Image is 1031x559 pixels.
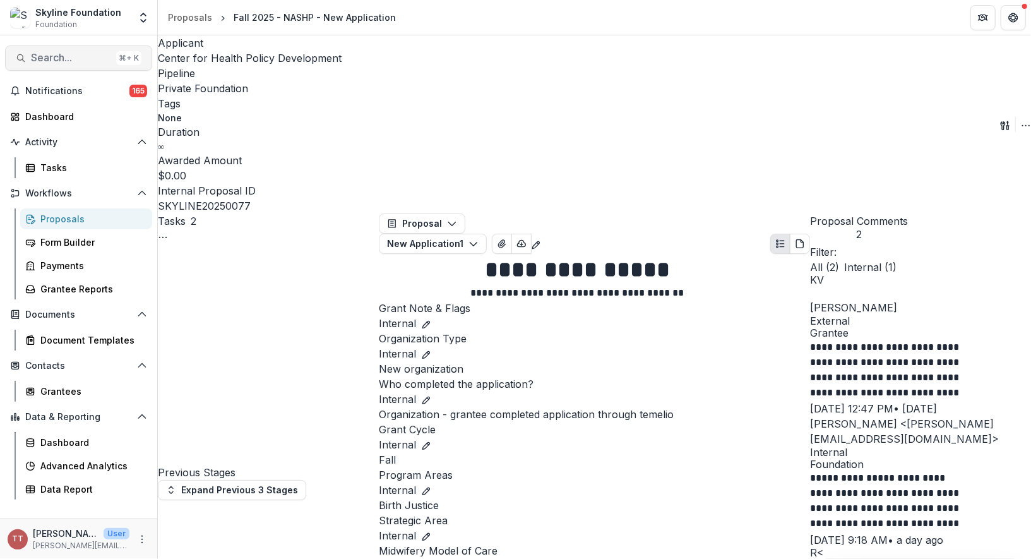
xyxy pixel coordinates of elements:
p: Private Foundation [158,81,248,96]
button: edit [421,528,431,543]
div: Proposals [40,212,142,225]
button: Get Help [1001,5,1026,30]
p: Grant Note & Flags [379,301,810,316]
button: edit [421,316,431,331]
button: edit [421,346,431,361]
p: Awarded Amount [158,153,242,168]
p: [DATE] 9:18 AM • a day ago [810,532,1031,548]
div: Grantee Reports [40,282,142,296]
button: Open Workflows [5,183,152,203]
div: Karen VanLandeghem [810,275,1031,285]
span: 2 [810,229,908,241]
a: Tasks [20,157,152,178]
button: Partners [970,5,996,30]
p: ∞ [158,140,164,153]
button: Open Documents [5,304,152,325]
p: User [104,528,129,539]
div: Tasks [40,161,142,174]
a: Grantee Reports [20,279,152,299]
p: $0.00 [158,168,186,183]
p: [PERSON_NAME] [810,300,1031,315]
div: Fall 2025 - NASHP - New Application [234,11,396,24]
a: Dashboard [20,432,152,453]
span: 1 [460,238,463,249]
a: Payments [20,255,152,276]
nav: breadcrumb [163,8,401,27]
span: Workflows [25,188,132,199]
span: External [810,315,1031,327]
button: Toggle View Cancelled Tasks [158,229,168,244]
div: Tanya Taiwo [12,535,23,543]
a: Dashboard [5,106,152,127]
p: Tags [158,96,181,111]
div: Form Builder [40,236,142,249]
h3: Tasks [158,213,186,229]
p: [DATE] 12:47 PM • [DATE] [810,401,1031,416]
span: Search... [31,52,111,64]
span: 2 [191,215,196,227]
p: Internal Proposal ID [158,183,256,198]
p: Fall [379,452,810,467]
span: Internal [379,483,416,498]
span: Internal [379,346,416,361]
p: [PERSON_NAME][EMAIL_ADDRESS][DOMAIN_NAME] [33,540,129,551]
div: Dashboard [25,110,142,123]
p: Birth Justice [379,498,810,513]
button: Open Contacts [5,356,152,376]
button: PDF view [790,234,810,254]
button: Edit as form [531,234,541,254]
div: Skyline Foundation [35,6,121,19]
button: edit [421,392,431,407]
p: Applicant [158,35,203,51]
span: Contacts [25,361,132,371]
button: Proposal [379,213,465,234]
span: Activity [25,137,132,148]
a: Form Builder [20,232,152,253]
span: Internal [810,447,1031,459]
button: New Application1 [379,234,487,254]
p: Organization - grantee completed application through temelio [379,407,810,422]
a: Grantees [20,381,152,402]
button: edit [421,483,431,498]
div: Payments [40,259,142,272]
p: Duration [158,124,200,140]
span: Internal [379,437,416,452]
p: [PERSON_NAME] <[PERSON_NAME][EMAIL_ADDRESS][DOMAIN_NAME]> [810,416,1031,447]
p: Who completed the application? [379,376,810,392]
p: SKYLINE20250077 [158,198,251,213]
p: Midwifery Model of Care [379,543,810,558]
button: Notifications165 [5,81,152,101]
a: Proposals [163,8,217,27]
button: Open Data & Reporting [5,407,152,427]
span: Notifications [25,86,129,97]
p: New organization [379,361,810,376]
p: None [158,111,182,124]
h4: Previous Stages [158,465,379,480]
button: Open Activity [5,132,152,152]
div: Proposals [168,11,212,24]
div: Rose Brookhouse <rose@skylinefoundation.org> [810,548,1031,558]
span: Foundation [35,19,77,30]
div: Grantees [40,385,142,398]
div: Advanced Analytics [40,459,142,472]
span: New Application [387,238,460,249]
div: Document Templates [40,334,142,347]
p: [PERSON_NAME] [33,527,98,540]
button: Proposal Comments [810,213,908,241]
p: Grant Cycle [379,422,810,437]
button: edit [421,437,431,452]
span: Foundation [810,459,1031,471]
p: Filter: [810,244,1031,260]
span: Internal [379,316,416,331]
span: Documents [25,310,132,320]
button: More [134,532,150,547]
span: Internal [379,392,416,407]
p: Organization Type [379,331,810,346]
p: Pipeline [158,66,195,81]
div: Data Report [40,483,142,496]
div: Dashboard [40,436,142,449]
span: Data & Reporting [25,412,132,423]
span: Grantee [810,327,1031,339]
a: Center for Health Policy Development [158,52,342,64]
